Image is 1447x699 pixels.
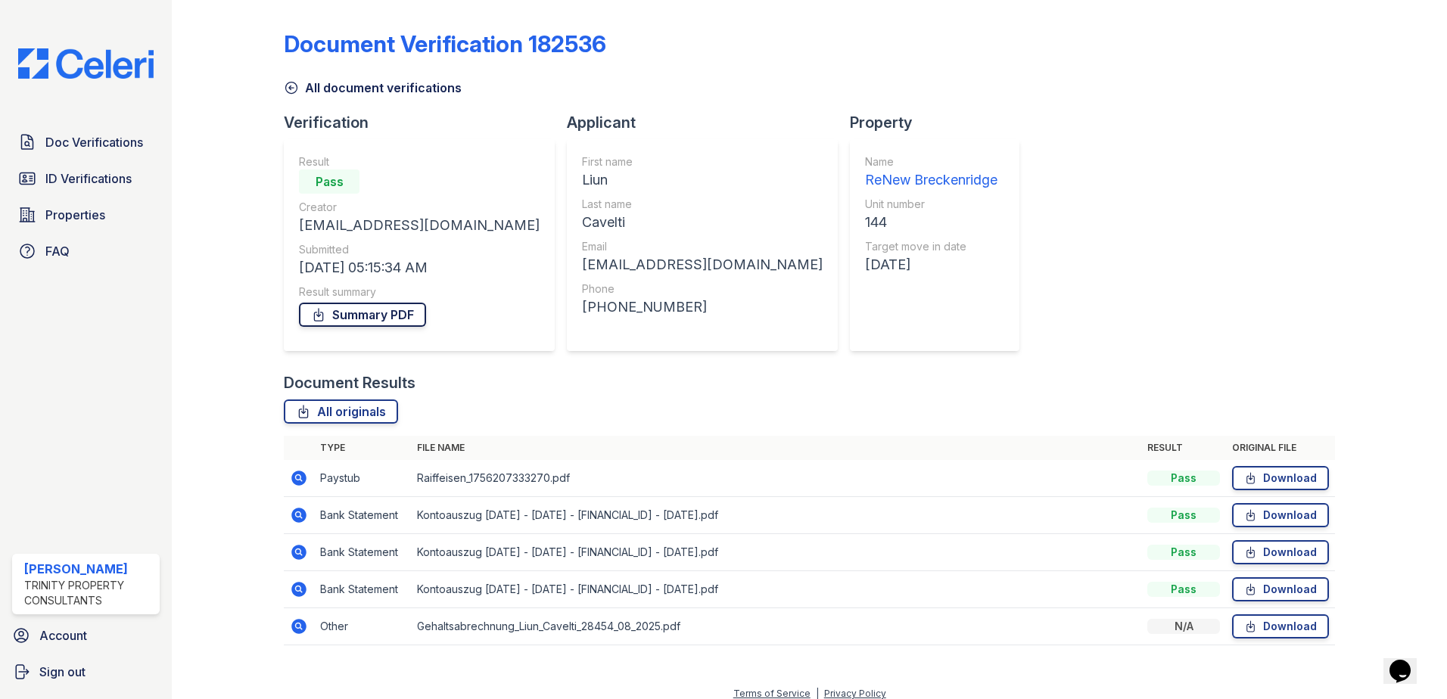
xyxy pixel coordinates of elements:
[411,534,1141,571] td: Kontoauszug [DATE] - [DATE] - [FINANCIAL_ID] - [DATE].pdf
[1147,545,1220,560] div: Pass
[314,571,411,608] td: Bank Statement
[284,79,462,97] a: All document verifications
[284,399,398,424] a: All originals
[411,571,1141,608] td: Kontoauszug [DATE] - [DATE] - [FINANCIAL_ID] - [DATE].pdf
[1226,436,1335,460] th: Original file
[284,112,567,133] div: Verification
[314,436,411,460] th: Type
[299,200,540,215] div: Creator
[314,608,411,645] td: Other
[12,236,160,266] a: FAQ
[1232,577,1329,601] a: Download
[1147,582,1220,597] div: Pass
[6,657,166,687] a: Sign out
[582,239,823,254] div: Email
[582,297,823,318] div: [PHONE_NUMBER]
[1141,436,1226,460] th: Result
[45,206,105,224] span: Properties
[411,460,1141,497] td: Raiffeisen_1756207333270.pdf
[24,578,154,608] div: Trinity Property Consultants
[45,133,143,151] span: Doc Verifications
[45,169,132,188] span: ID Verifications
[1147,471,1220,486] div: Pass
[582,169,823,191] div: Liun
[6,48,166,79] img: CE_Logo_Blue-a8612792a0a2168367f1c8372b55b34899dd931a85d93a1a3d3e32e68fde9ad4.png
[299,154,540,169] div: Result
[284,372,415,393] div: Document Results
[299,169,359,194] div: Pass
[865,239,997,254] div: Target move in date
[865,212,997,233] div: 144
[45,242,70,260] span: FAQ
[314,534,411,571] td: Bank Statement
[39,663,86,681] span: Sign out
[1232,503,1329,527] a: Download
[865,254,997,275] div: [DATE]
[582,281,823,297] div: Phone
[411,436,1141,460] th: File name
[582,197,823,212] div: Last name
[850,112,1032,133] div: Property
[411,608,1141,645] td: Gehaltsabrechnung_Liun_Cavelti_28454_08_2025.pdf
[299,284,540,300] div: Result summary
[1147,508,1220,523] div: Pass
[865,154,997,191] a: Name ReNew Breckenridge
[1232,466,1329,490] a: Download
[1383,638,1432,684] iframe: chat widget
[299,215,540,236] div: [EMAIL_ADDRESS][DOMAIN_NAME]
[24,560,154,578] div: [PERSON_NAME]
[12,200,160,230] a: Properties
[824,688,886,699] a: Privacy Policy
[299,242,540,257] div: Submitted
[733,688,811,699] a: Terms of Service
[314,460,411,497] td: Paystub
[1232,614,1329,638] a: Download
[1232,540,1329,564] a: Download
[6,620,166,651] a: Account
[411,497,1141,534] td: Kontoauszug [DATE] - [DATE] - [FINANCIAL_ID] - [DATE].pdf
[816,688,819,699] div: |
[314,497,411,534] td: Bank Statement
[865,169,997,191] div: ReNew Breckenridge
[284,30,606,57] div: Document Verification 182536
[39,626,87,645] span: Account
[1147,619,1220,634] div: N/A
[567,112,850,133] div: Applicant
[582,254,823,275] div: [EMAIL_ADDRESS][DOMAIN_NAME]
[299,303,426,327] a: Summary PDF
[299,257,540,278] div: [DATE] 05:15:34 AM
[865,154,997,169] div: Name
[12,127,160,157] a: Doc Verifications
[865,197,997,212] div: Unit number
[12,163,160,194] a: ID Verifications
[582,154,823,169] div: First name
[582,212,823,233] div: Cavelti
